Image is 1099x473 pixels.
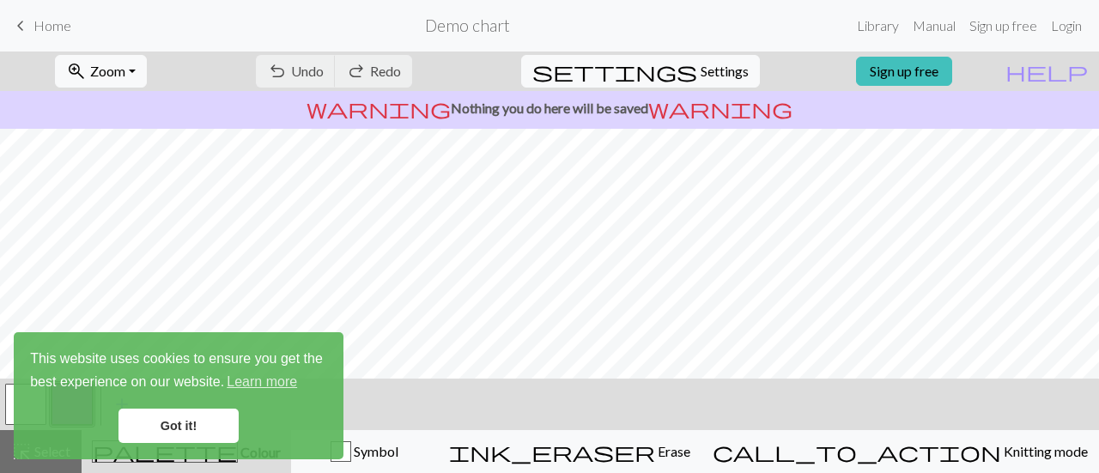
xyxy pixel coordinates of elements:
[1005,59,1088,83] span: help
[532,61,697,82] i: Settings
[66,59,87,83] span: zoom_in
[7,98,1092,118] p: Nothing you do here will be saved
[10,11,71,40] a: Home
[1044,9,1089,43] a: Login
[701,430,1099,473] button: Knitting mode
[713,440,1001,464] span: call_to_action
[118,409,239,443] a: dismiss cookie message
[224,369,300,395] a: learn more about cookies
[701,61,749,82] span: Settings
[307,96,451,120] span: warning
[11,440,32,464] span: highlight_alt
[1001,443,1088,459] span: Knitting mode
[648,96,792,120] span: warning
[33,17,71,33] span: Home
[906,9,962,43] a: Manual
[10,14,31,38] span: keyboard_arrow_left
[90,63,125,79] span: Zoom
[850,9,906,43] a: Library
[14,332,343,459] div: cookieconsent
[449,440,655,464] span: ink_eraser
[438,430,701,473] button: Erase
[655,443,690,459] span: Erase
[55,55,147,88] button: Zoom
[291,430,438,473] button: Symbol
[532,59,697,83] span: settings
[856,57,952,86] a: Sign up free
[521,55,760,88] button: SettingsSettings
[425,15,510,35] h2: Demo chart
[962,9,1044,43] a: Sign up free
[30,349,327,395] span: This website uses cookies to ensure you get the best experience on our website.
[351,443,398,459] span: Symbol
